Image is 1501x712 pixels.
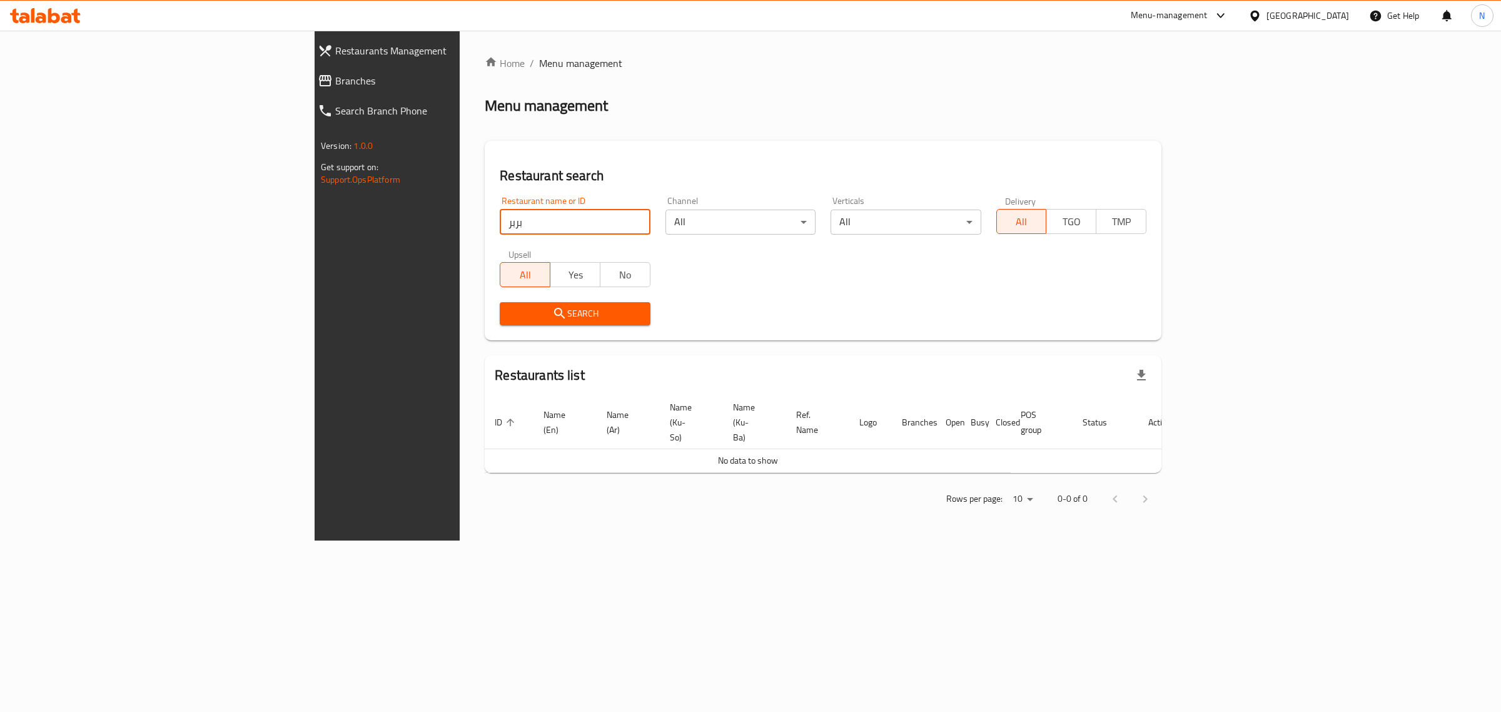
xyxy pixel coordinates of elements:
[335,103,555,118] span: Search Branch Phone
[543,407,582,437] span: Name (En)
[508,250,532,258] label: Upsell
[495,366,584,385] h2: Restaurants list
[308,96,565,126] a: Search Branch Phone
[505,266,545,284] span: All
[1046,209,1096,234] button: TGO
[607,407,645,437] span: Name (Ar)
[718,452,778,469] span: No data to show
[510,306,640,322] span: Search
[1126,360,1156,390] div: Export file
[550,262,600,287] button: Yes
[670,400,708,445] span: Name (Ku-So)
[321,138,351,154] span: Version:
[1138,396,1181,449] th: Action
[495,415,518,430] span: ID
[733,400,771,445] span: Name (Ku-Ba)
[485,56,1161,71] nav: breadcrumb
[539,56,622,71] span: Menu management
[555,266,595,284] span: Yes
[1479,9,1485,23] span: N
[605,266,645,284] span: No
[500,302,650,325] button: Search
[1131,8,1208,23] div: Menu-management
[308,66,565,96] a: Branches
[1002,213,1042,231] span: All
[1021,407,1058,437] span: POS group
[321,159,378,175] span: Get support on:
[961,396,986,449] th: Busy
[1058,491,1088,507] p: 0-0 of 0
[500,166,1146,185] h2: Restaurant search
[849,396,892,449] th: Logo
[500,210,650,235] input: Search for restaurant name or ID..
[1005,196,1036,205] label: Delivery
[1096,209,1146,234] button: TMP
[308,36,565,66] a: Restaurants Management
[321,171,400,188] a: Support.OpsPlatform
[600,262,650,287] button: No
[996,209,1047,234] button: All
[335,73,555,88] span: Branches
[1051,213,1091,231] span: TGO
[936,396,961,449] th: Open
[796,407,834,437] span: Ref. Name
[1008,490,1038,509] div: Rows per page:
[335,43,555,58] span: Restaurants Management
[500,262,550,287] button: All
[1101,213,1141,231] span: TMP
[665,210,816,235] div: All
[353,138,373,154] span: 1.0.0
[892,396,936,449] th: Branches
[1083,415,1123,430] span: Status
[1266,9,1349,23] div: [GEOGRAPHIC_DATA]
[986,396,1011,449] th: Closed
[485,396,1181,473] table: enhanced table
[946,491,1003,507] p: Rows per page:
[831,210,981,235] div: All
